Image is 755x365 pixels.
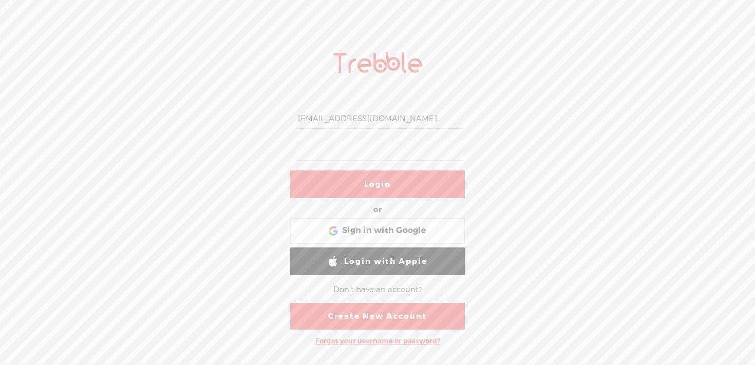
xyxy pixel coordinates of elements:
a: Create New Account [290,303,465,330]
div: Sign in with Google [290,218,465,244]
input: Username [296,109,463,129]
div: or [373,202,382,218]
a: Login [290,170,465,198]
a: Login with Apple [290,247,465,275]
div: Forgot your username or password? [310,332,445,351]
div: Don't have an account? [333,279,422,301]
span: Sign in with Google [342,225,426,236]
